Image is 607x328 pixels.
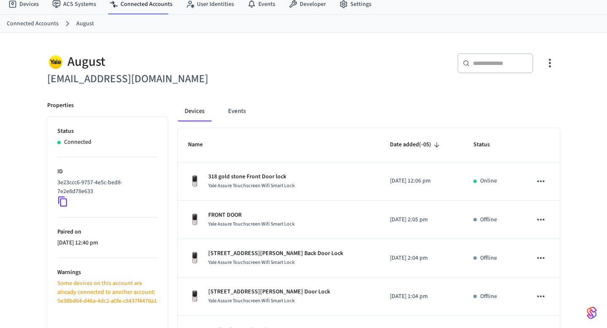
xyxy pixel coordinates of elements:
button: Devices [178,101,211,121]
span: Date added(-05) [390,138,442,151]
img: Yale Logo, Square [47,53,64,70]
a: Connected Accounts [7,19,59,28]
span: Yale Assure Touchscreen Wifi Smart Lock [208,182,295,189]
img: Yale Assure Touchscreen Wifi Smart Lock, Satin Nickel, Front [188,175,201,188]
a: August [76,19,94,28]
p: Properties [47,101,74,110]
div: connected account tabs [178,101,560,121]
p: Some devices on this account are already connected to another account: 5e38bd64-d46a-4dc2-a0fe-c8... [57,279,158,306]
p: Paired on [57,228,158,237]
p: Status [57,127,158,136]
p: Warnings [57,268,158,277]
button: Events [221,101,252,121]
p: Offline [480,254,497,263]
p: [STREET_ADDRESS][PERSON_NAME] Door Lock [208,288,330,296]
p: FRONT DOOR [208,211,295,220]
div: August [47,53,298,70]
span: Yale Assure Touchscreen Wifi Smart Lock [208,220,295,228]
p: [DATE] 1:04 pm [390,292,453,301]
p: Offline [480,215,497,224]
p: [STREET_ADDRESS][PERSON_NAME] Back Door Lock [208,249,343,258]
p: [DATE] 2:05 pm [390,215,453,224]
p: [DATE] 12:06 pm [390,177,453,186]
p: [DATE] 2:04 pm [390,254,453,263]
img: SeamLogoGradient.69752ec5.svg [587,306,597,320]
span: Yale Assure Touchscreen Wifi Smart Lock [208,259,295,266]
span: Status [473,138,501,151]
h6: [EMAIL_ADDRESS][DOMAIN_NAME] [47,70,298,88]
p: Online [480,177,497,186]
img: Yale Assure Touchscreen Wifi Smart Lock, Satin Nickel, Front [188,251,201,265]
p: [DATE] 12:40 pm [57,239,158,247]
p: 318 gold stone Front Door lock [208,172,295,181]
p: 3e23ccc6-9757-4e5c-bed8-7e2e8d78e633 [57,178,154,196]
img: Yale Assure Touchscreen Wifi Smart Lock, Satin Nickel, Front [188,213,201,226]
span: Yale Assure Touchscreen Wifi Smart Lock [208,297,295,304]
p: ID [57,167,158,176]
span: Name [188,138,214,151]
p: Connected [64,138,91,147]
p: Offline [480,292,497,301]
img: Yale Assure Touchscreen Wifi Smart Lock, Satin Nickel, Front [188,290,201,303]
